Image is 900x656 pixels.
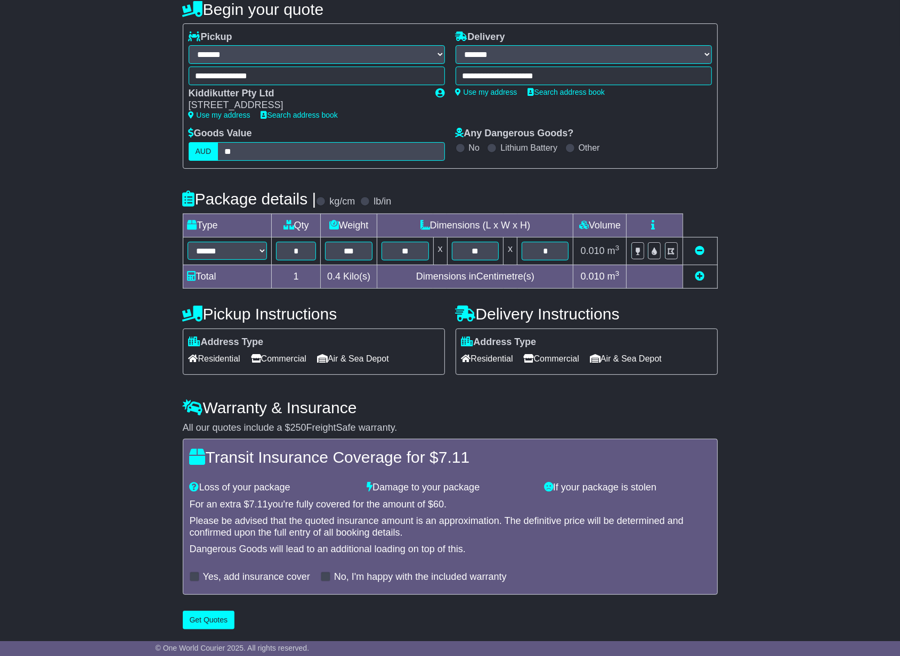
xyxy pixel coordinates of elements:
h4: Warranty & Insurance [183,399,718,416]
a: Search address book [261,111,338,119]
sup: 3 [615,269,620,277]
label: Lithium Battery [500,143,557,153]
td: Type [183,214,272,237]
label: Any Dangerous Goods? [456,128,574,140]
td: Weight [320,214,377,237]
span: Commercial [251,350,306,367]
td: Kilo(s) [320,265,377,288]
span: 0.010 [581,245,605,256]
a: Search address book [528,88,605,96]
label: Goods Value [189,128,252,140]
span: m [607,271,620,282]
div: Loss of your package [184,482,362,494]
h4: Delivery Instructions [456,305,718,323]
div: Please be advised that the quoted insurance amount is an approximation. The definitive price will... [190,515,711,538]
a: Use my address [456,88,517,96]
a: Add new item [695,271,705,282]
div: [STREET_ADDRESS] [189,100,425,111]
span: Residential [461,350,513,367]
span: 60 [433,499,444,510]
div: Dangerous Goods will lead to an additional loading on top of this. [190,544,711,555]
td: Volume [573,214,627,237]
label: Other [579,143,600,153]
td: Qty [272,214,321,237]
td: x [433,237,447,265]
label: Pickup [189,31,232,43]
span: 7.11 [439,448,469,466]
span: © One World Courier 2025. All rights reserved. [156,644,310,652]
label: Address Type [461,337,537,348]
div: Kiddikutter Pty Ltd [189,88,425,100]
h4: Transit Insurance Coverage for $ [190,448,711,466]
label: kg/cm [329,196,355,208]
span: 0.4 [327,271,340,282]
a: Use my address [189,111,250,119]
label: AUD [189,142,218,161]
span: 0.010 [581,271,605,282]
div: Damage to your package [361,482,539,494]
td: 1 [272,265,321,288]
a: Remove this item [695,245,705,256]
td: Total [183,265,272,288]
span: 7.11 [249,499,268,510]
button: Get Quotes [183,611,235,629]
span: Residential [189,350,240,367]
td: x [504,237,517,265]
div: All our quotes include a $ FreightSafe warranty. [183,422,718,434]
span: Commercial [524,350,579,367]
h4: Package details | [183,190,317,208]
span: 250 [290,422,306,433]
h4: Pickup Instructions [183,305,445,323]
label: Address Type [189,337,264,348]
label: Delivery [456,31,505,43]
td: Dimensions in Centimetre(s) [377,265,573,288]
div: If your package is stolen [539,482,716,494]
td: Dimensions (L x W x H) [377,214,573,237]
h4: Begin your quote [183,1,718,18]
div: For an extra $ you're fully covered for the amount of $ . [190,499,711,511]
label: No [469,143,480,153]
label: No, I'm happy with the included warranty [334,571,507,583]
span: Air & Sea Depot [317,350,389,367]
label: lb/in [374,196,391,208]
sup: 3 [615,244,620,252]
span: m [607,245,620,256]
span: Air & Sea Depot [590,350,662,367]
label: Yes, add insurance cover [203,571,310,583]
